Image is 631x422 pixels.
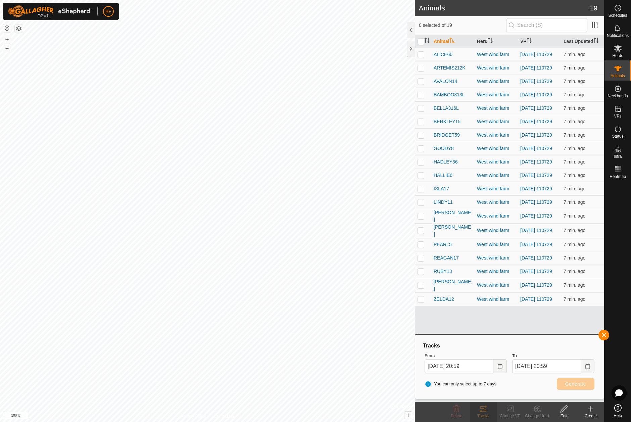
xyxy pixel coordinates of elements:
button: Choose Date [493,359,507,373]
a: [DATE] 110729 [520,132,552,138]
a: [DATE] 110729 [520,52,552,57]
span: HADLEY36 [434,158,458,166]
span: Aug 12, 2025 at 8:52 PM [564,269,585,274]
span: HALLIE6 [434,172,452,179]
span: Aug 12, 2025 at 8:52 PM [564,52,585,57]
h2: Animals [419,4,590,12]
span: Herds [612,54,623,58]
span: BELLA316L [434,105,459,112]
th: Herd [474,35,518,48]
span: Infra [614,154,622,158]
span: Aug 12, 2025 at 8:52 PM [564,146,585,151]
span: Animals [611,74,625,78]
div: West wind farm [477,227,515,234]
span: ISLA17 [434,185,449,192]
th: Last Updated [561,35,604,48]
p-sorticon: Activate to sort [593,39,599,44]
div: West wind farm [477,185,515,192]
a: [DATE] 110729 [520,119,552,124]
div: West wind farm [477,296,515,303]
p-sorticon: Activate to sort [488,39,493,44]
span: Aug 12, 2025 at 8:52 PM [564,159,585,165]
span: 19 [590,3,597,13]
div: Tracks [422,342,597,350]
th: VP [518,35,561,48]
span: Aug 12, 2025 at 8:52 PM [564,186,585,191]
span: Aug 12, 2025 at 8:52 PM [564,228,585,233]
span: Heatmap [610,175,626,179]
div: Tracks [470,413,497,419]
p-sorticon: Activate to sort [424,39,430,44]
a: [DATE] 110729 [520,242,552,247]
span: BAMBOO313L [434,91,465,98]
span: Status [612,134,623,138]
div: West wind farm [477,145,515,152]
span: Notifications [607,34,629,38]
span: i [407,412,409,418]
span: [PERSON_NAME] [434,224,472,238]
div: West wind farm [477,78,515,85]
div: West wind farm [477,172,515,179]
span: 0 selected of 19 [419,22,506,29]
span: Aug 12, 2025 at 8:52 PM [564,119,585,124]
div: West wind farm [477,105,515,112]
span: Aug 12, 2025 at 8:52 PM [564,199,585,205]
span: Aug 12, 2025 at 8:52 PM [564,65,585,71]
a: [DATE] 110729 [520,269,552,274]
span: VPs [614,114,621,118]
span: Aug 12, 2025 at 8:52 PM [564,255,585,261]
span: Aug 12, 2025 at 8:52 PM [564,92,585,97]
a: Help [604,402,631,420]
a: [DATE] 110729 [520,282,552,288]
label: To [512,353,594,359]
div: West wind farm [477,241,515,248]
span: Generate [565,381,586,387]
a: [DATE] 110729 [520,228,552,233]
a: [DATE] 110729 [520,105,552,111]
div: West wind farm [477,64,515,72]
span: You can only select up to 7 days [425,381,496,387]
a: [DATE] 110729 [520,65,552,71]
span: Aug 12, 2025 at 8:52 PM [564,242,585,247]
span: Aug 12, 2025 at 8:52 PM [564,296,585,302]
span: BF [105,8,111,15]
span: LINDY11 [434,199,453,206]
span: Help [614,414,622,418]
div: West wind farm [477,213,515,220]
span: ZELDA12 [434,296,454,303]
a: [DATE] 110729 [520,296,552,302]
div: West wind farm [477,199,515,206]
th: Animal [431,35,474,48]
span: [PERSON_NAME] [434,278,472,292]
div: Change VP [497,413,524,419]
p-sorticon: Activate to sort [449,39,455,44]
div: West wind farm [477,268,515,275]
div: West wind farm [477,91,515,98]
div: West wind farm [477,254,515,262]
span: Aug 12, 2025 at 8:52 PM [564,173,585,178]
button: Reset Map [3,24,11,32]
div: West wind farm [477,282,515,289]
span: BRIDGET59 [434,132,460,139]
a: [DATE] 110729 [520,213,552,219]
div: Create [577,413,604,419]
div: West wind farm [477,51,515,58]
div: West wind farm [477,158,515,166]
img: Gallagher Logo [8,5,92,17]
button: – [3,44,11,52]
button: Map Layers [15,25,23,33]
span: RUBY13 [434,268,452,275]
span: Delete [451,414,463,418]
label: From [425,353,507,359]
span: ARTEMIS212K [434,64,466,72]
a: Privacy Policy [181,413,206,419]
span: Aug 12, 2025 at 8:52 PM [564,105,585,111]
a: [DATE] 110729 [520,199,552,205]
p-sorticon: Activate to sort [527,39,532,44]
div: Change Herd [524,413,550,419]
button: + [3,35,11,43]
span: Schedules [608,13,627,17]
button: Generate [557,378,594,390]
a: [DATE] 110729 [520,79,552,84]
a: [DATE] 110729 [520,92,552,97]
